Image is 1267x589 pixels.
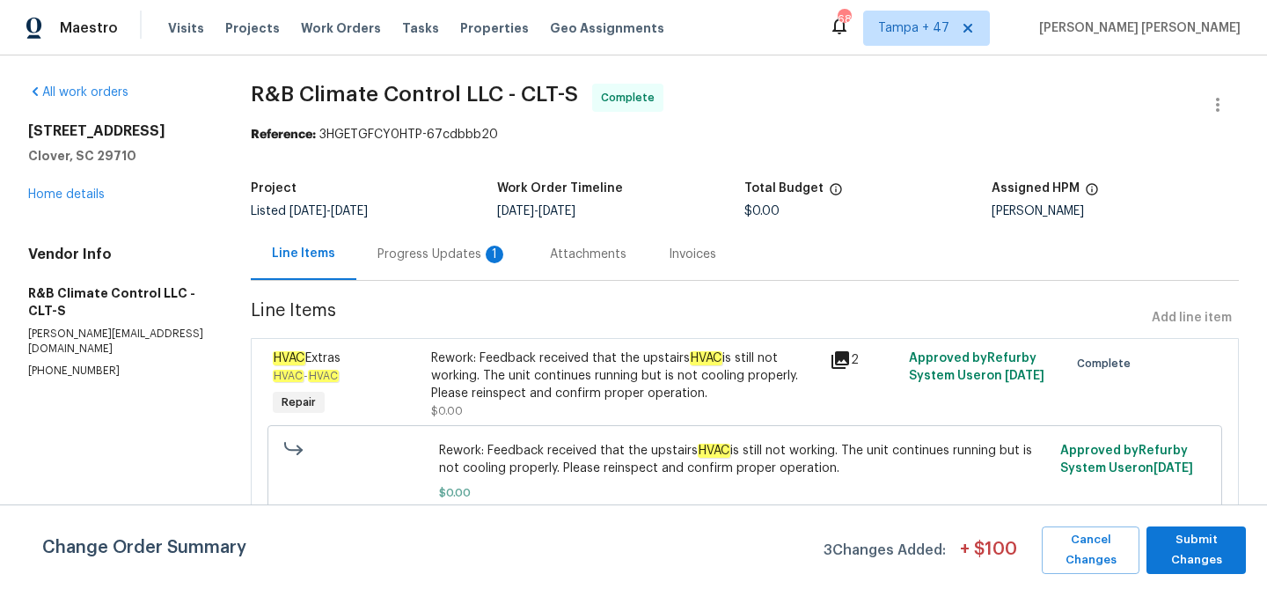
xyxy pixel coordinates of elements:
[251,129,316,141] b: Reference:
[273,351,305,365] em: HVAC
[690,351,722,365] em: HVAC
[289,205,326,217] span: [DATE]
[497,182,623,195] h5: Work Order Timeline
[960,541,1017,574] span: + $ 100
[497,205,575,217] span: -
[275,394,323,411] span: Repair
[460,19,529,37] span: Properties
[601,89,662,107] span: Complete
[431,350,818,402] div: Rework: Feedback received that the upstairs is still not working. The unit continues running but ...
[28,284,209,320] h5: R&B Climate Control LLC - CLT-S
[1042,526,1139,574] button: Cancel Changes
[878,19,949,37] span: Tampa + 47
[251,84,578,105] span: R&B Climate Control LLC - CLT-S
[28,188,105,201] a: Home details
[992,182,1080,195] h5: Assigned HPM
[28,364,209,379] p: [PHONE_NUMBER]
[1153,462,1193,475] span: [DATE]
[60,19,118,37] span: Maestro
[301,19,381,37] span: Work Orders
[308,370,339,382] em: HVAC
[28,86,128,99] a: All work orders
[251,126,1240,144] div: 3HGETGFCY0HTP-67cdbbb20
[273,351,341,365] span: Extras
[669,246,716,263] div: Invoices
[28,327,209,357] p: [PERSON_NAME][EMAIL_ADDRESS][DOMAIN_NAME]
[273,371,339,381] span: -
[289,205,368,217] span: -
[1085,182,1099,205] span: The hpm assigned to this work order.
[28,147,209,165] h5: Clover, SC 29710
[28,122,209,140] h2: [STREET_ADDRESS]
[402,22,439,34] span: Tasks
[992,205,1239,217] div: [PERSON_NAME]
[42,526,246,574] span: Change Order Summary
[829,182,843,205] span: The total cost of line items that have been proposed by Opendoor. This sum includes line items th...
[486,246,503,263] div: 1
[439,484,1050,502] span: $0.00
[538,205,575,217] span: [DATE]
[744,182,824,195] h5: Total Budget
[497,205,534,217] span: [DATE]
[251,302,1146,335] span: Line Items
[225,19,280,37] span: Projects
[377,246,508,263] div: Progress Updates
[251,182,297,195] h5: Project
[550,246,626,263] div: Attachments
[1032,19,1241,37] span: [PERSON_NAME] [PERSON_NAME]
[1060,445,1193,475] span: Approved by Refurby System User on
[1077,355,1138,372] span: Complete
[550,19,664,37] span: Geo Assignments
[272,245,335,262] div: Line Items
[1005,370,1044,382] span: [DATE]
[830,350,898,371] div: 2
[251,205,368,217] span: Listed
[273,370,304,382] em: HVAC
[431,406,463,416] span: $0.00
[1051,530,1131,571] span: Cancel Changes
[1155,530,1237,571] span: Submit Changes
[744,205,780,217] span: $0.00
[28,246,209,263] h4: Vendor Info
[439,442,1050,477] span: Rework: Feedback received that the upstairs is still not working. The unit continues running but ...
[824,534,946,574] span: 3 Changes Added:
[1146,526,1246,574] button: Submit Changes
[909,352,1044,382] span: Approved by Refurby System User on
[168,19,204,37] span: Visits
[698,444,730,458] em: HVAC
[838,11,850,28] div: 680
[331,205,368,217] span: [DATE]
